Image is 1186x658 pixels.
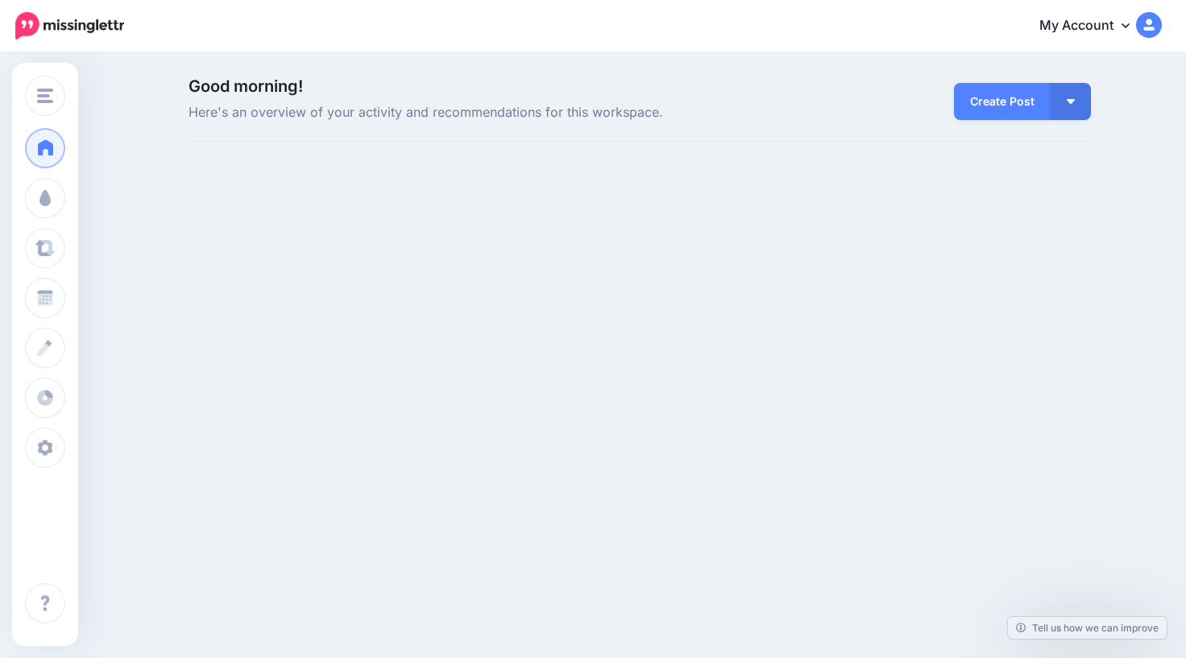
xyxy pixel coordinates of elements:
[189,102,782,123] span: Here's an overview of your activity and recommendations for this workspace.
[1067,99,1075,104] img: arrow-down-white.png
[15,12,124,39] img: Missinglettr
[189,77,303,96] span: Good morning!
[37,89,53,103] img: menu.png
[1008,617,1167,639] a: Tell us how we can improve
[1023,6,1162,46] a: My Account
[954,83,1051,120] a: Create Post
